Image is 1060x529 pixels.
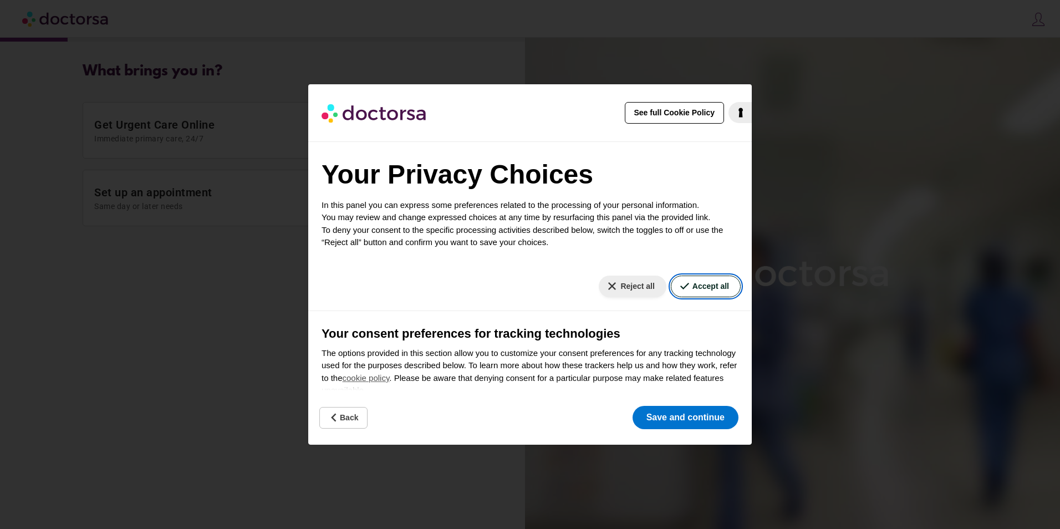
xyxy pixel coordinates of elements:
button: Back [319,407,368,429]
p: In this panel you can express some preferences related to the processing of your personal informa... [322,199,738,249]
a: iubenda - Cookie Policy and Cookie Compliance Management [728,102,752,123]
button: Accept all [671,276,741,297]
h2: Your Privacy Choices [322,155,738,195]
button: Reject all [599,276,666,297]
button: See full Cookie Policy [625,102,725,124]
span: See full Cookie Policy [634,107,715,119]
p: The options provided in this section allow you to customize your consent preferences for any trac... [322,347,738,397]
h3: Your consent preferences for tracking technologies [322,324,738,343]
img: logo [322,98,428,128]
button: Save and continue [633,406,738,429]
a: cookie policy [343,373,390,383]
